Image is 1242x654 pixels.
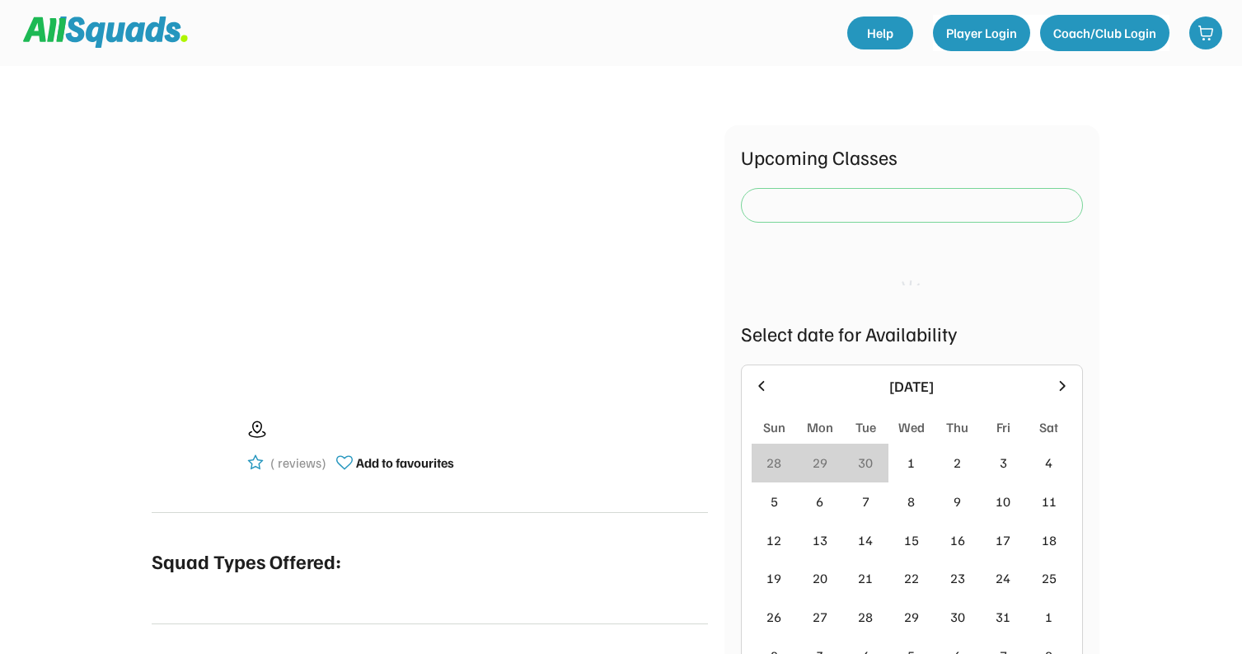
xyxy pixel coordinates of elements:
div: 29 [904,607,919,627]
div: 31 [996,607,1010,627]
img: Squad%20Logo.svg [23,16,188,48]
div: 5 [771,492,778,511]
div: 21 [858,568,873,588]
div: 17 [996,530,1010,550]
div: Sun [763,417,785,437]
div: 13 [813,530,827,550]
div: 9 [954,492,961,511]
div: 26 [766,607,781,627]
div: Squad Types Offered: [152,546,341,576]
div: 28 [766,453,781,473]
div: 29 [813,453,827,473]
div: 11 [1042,492,1057,511]
div: 15 [904,530,919,550]
div: 2 [954,453,961,473]
a: Help [847,16,913,49]
div: ( reviews) [270,453,326,473]
div: 25 [1042,568,1057,588]
div: 7 [862,492,869,511]
div: Mon [807,417,833,437]
button: Coach/Club Login [1040,15,1169,51]
div: 1 [1045,607,1052,627]
div: 24 [996,568,1010,588]
div: 8 [907,492,915,511]
img: shopping-cart-01%20%281%29.svg [1197,25,1214,41]
div: 4 [1045,453,1052,473]
div: 12 [766,530,781,550]
div: 30 [950,607,965,627]
div: Sat [1039,417,1058,437]
div: 28 [858,607,873,627]
div: 14 [858,530,873,550]
div: Select date for Availability [741,318,1083,348]
div: Wed [898,417,925,437]
div: 30 [858,453,873,473]
div: 27 [813,607,827,627]
div: 3 [1000,453,1007,473]
div: 22 [904,568,919,588]
img: yH5BAEAAAAALAAAAAABAAEAAAIBRAA7 [203,125,656,372]
div: Tue [855,417,876,437]
div: 1 [907,453,915,473]
div: 23 [950,568,965,588]
div: Fri [996,417,1010,437]
div: [DATE] [780,375,1044,398]
button: Player Login [933,15,1030,51]
div: 10 [996,492,1010,511]
div: Upcoming Classes [741,142,1083,172]
div: 18 [1042,530,1057,550]
div: 19 [766,568,781,588]
div: 16 [950,530,965,550]
img: yH5BAEAAAAALAAAAAABAAEAAAIBRAA7 [152,405,234,487]
div: 6 [816,492,823,511]
div: 20 [813,568,827,588]
div: Thu [946,417,968,437]
div: Add to favourites [356,453,454,473]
